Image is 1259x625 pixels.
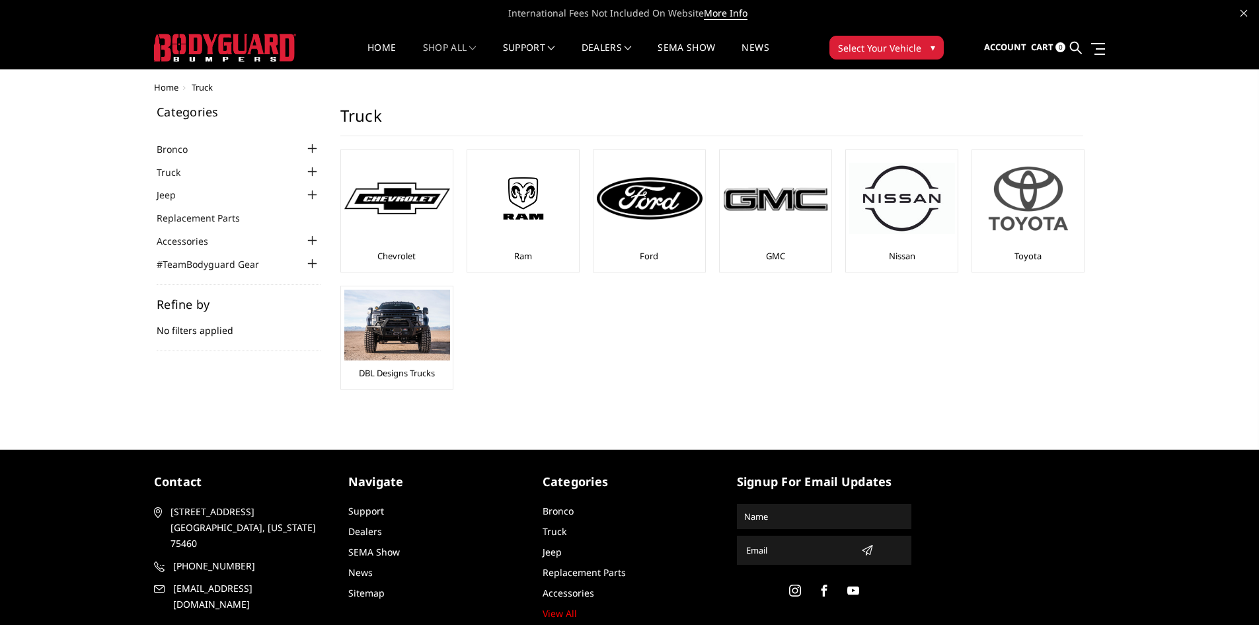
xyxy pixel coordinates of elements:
[1014,250,1042,262] a: Toyota
[984,30,1026,65] a: Account
[543,473,717,491] h5: Categories
[348,525,382,538] a: Dealers
[348,546,400,558] a: SEMA Show
[658,43,715,69] a: SEMA Show
[157,234,225,248] a: Accessories
[377,250,416,262] a: Chevrolet
[157,298,321,310] h5: Refine by
[340,106,1083,136] h1: Truck
[503,43,555,69] a: Support
[543,587,594,599] a: Accessories
[1031,30,1065,65] a: Cart 0
[984,41,1026,53] span: Account
[741,540,856,561] input: Email
[154,81,178,93] a: Home
[192,81,213,93] span: Truck
[739,506,909,527] input: Name
[348,566,373,579] a: News
[173,558,326,574] span: [PHONE_NUMBER]
[348,473,523,491] h5: Navigate
[157,257,276,271] a: #TeamBodyguard Gear
[742,43,769,69] a: News
[737,473,911,491] h5: signup for email updates
[543,607,577,620] a: View All
[154,473,328,491] h5: contact
[829,36,944,60] button: Select Your Vehicle
[931,40,935,54] span: ▾
[348,505,384,517] a: Support
[171,504,324,552] span: [STREET_ADDRESS] [GEOGRAPHIC_DATA], [US_STATE] 75460
[543,525,566,538] a: Truck
[1055,42,1065,52] span: 0
[889,250,915,262] a: Nissan
[359,367,435,379] a: DBL Designs Trucks
[157,165,197,179] a: Truck
[154,34,296,62] img: BODYGUARD BUMPERS
[348,587,385,599] a: Sitemap
[173,581,326,612] span: [EMAIL_ADDRESS][DOMAIN_NAME]
[838,41,921,55] span: Select Your Vehicle
[423,43,477,69] a: shop all
[543,505,574,517] a: Bronco
[154,558,328,574] a: [PHONE_NUMBER]
[766,250,785,262] a: GMC
[157,142,204,156] a: Bronco
[582,43,632,69] a: Dealers
[1031,41,1053,53] span: Cart
[543,546,562,558] a: Jeep
[157,188,192,202] a: Jeep
[543,566,626,579] a: Replacement Parts
[157,211,256,225] a: Replacement Parts
[514,250,532,262] a: Ram
[704,7,747,20] a: More Info
[154,581,328,612] a: [EMAIL_ADDRESS][DOMAIN_NAME]
[1193,562,1259,625] iframe: Chat Widget
[640,250,658,262] a: Ford
[157,298,321,351] div: No filters applied
[157,106,321,118] h5: Categories
[367,43,396,69] a: Home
